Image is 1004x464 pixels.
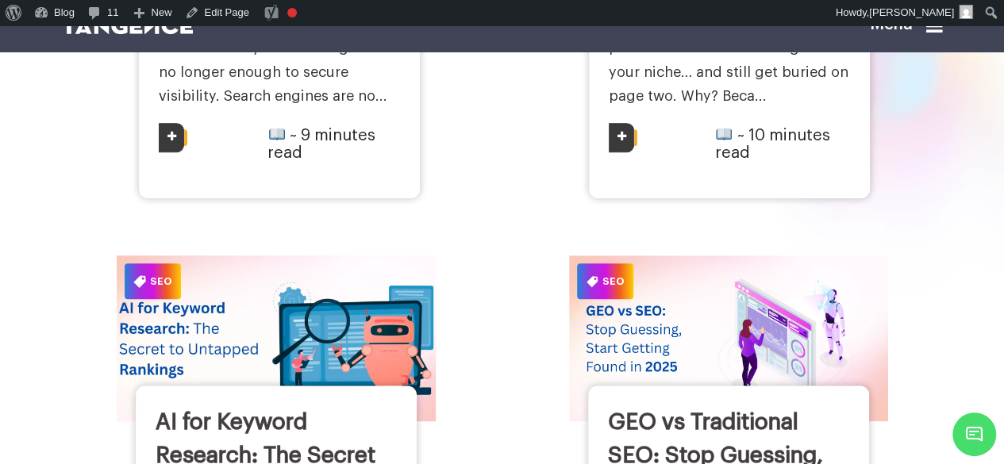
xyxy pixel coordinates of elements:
span: minutes read [715,128,830,161]
img: Category Icon [587,276,598,287]
img: 📖 [269,126,285,142]
span: 10 [748,128,764,144]
img: GEO vs Traditional SEO: Stop Guessing, Start Getting Found in 2025 [569,255,888,421]
img: AI for Keyword Research: The Secret to Untapped Rankings [100,247,451,430]
span: ~ [737,128,744,144]
span: Chat Widget [952,412,996,456]
span: minutes read [267,128,375,161]
span: [PERSON_NAME] [869,6,954,18]
img: logo SVG [62,17,194,34]
span: SEO [577,263,633,299]
img: 📖 [716,126,732,142]
span: 9 [301,128,310,144]
span: SEO [125,263,181,299]
div: Focus keyphrase not set [287,8,297,17]
img: Category Icon [133,275,145,287]
span: ~ [290,128,297,144]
